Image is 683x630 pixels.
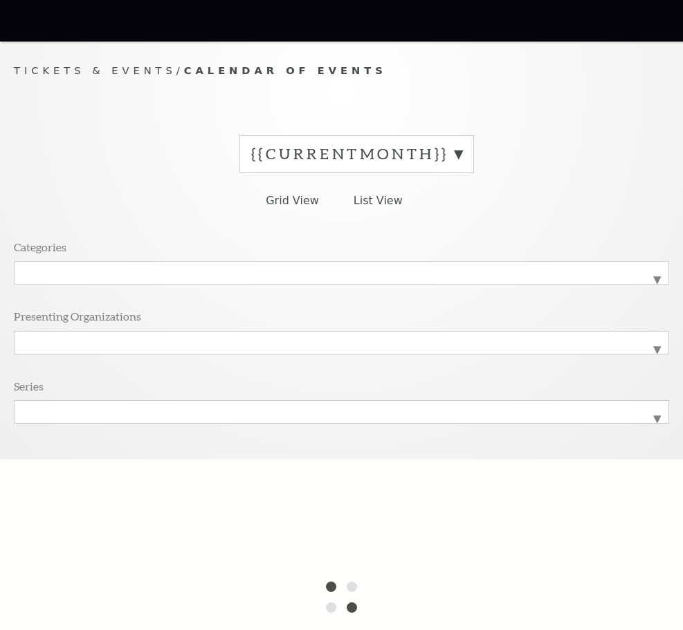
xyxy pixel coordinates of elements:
p: Categories [14,240,66,254]
p: Series [14,379,44,393]
span: Calendar of Events [184,64,387,76]
span: Tickets & Events [14,64,176,76]
p: / [14,62,669,80]
p: Presenting Organizations [14,309,141,323]
span: List View [354,193,403,208]
label: {{currentMonth}} [251,143,462,165]
span: Grid View [266,193,319,208]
